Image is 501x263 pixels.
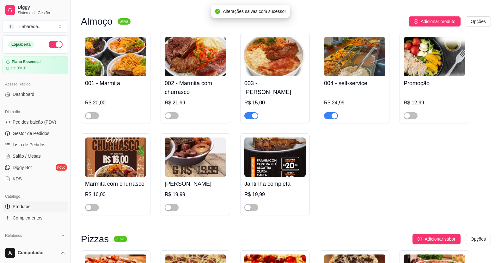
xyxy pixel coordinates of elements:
button: Opções [466,234,491,244]
div: Labareda ... [19,23,42,30]
button: Opções [466,16,491,26]
div: R$ 15,00 [244,99,306,107]
h4: [PERSON_NAME] [165,179,226,188]
a: Relatórios de vendas [3,241,68,251]
span: Lista de Pedidos [13,142,46,148]
div: Loja aberta [8,41,34,48]
img: product-image [165,137,226,177]
h3: Pizzas [81,235,109,243]
button: Select a team [3,20,68,33]
a: Diggy Botnovo [3,162,68,172]
span: plus-circle [414,19,418,24]
h3: Almoço [81,18,113,25]
a: Salão / Mesas [3,151,68,161]
sup: ativa [114,236,127,242]
img: product-image [244,137,306,177]
button: Alterar Status [49,41,63,48]
div: R$ 12,99 [404,99,465,107]
h4: 003 - [PERSON_NAME] [244,79,306,96]
img: product-image [244,37,306,76]
button: Computador [3,245,68,260]
span: Sistema de Gestão [18,10,65,15]
h4: Jantinha completa [244,179,306,188]
span: Salão / Mesas [13,153,41,159]
div: Acesso Rápido [3,79,68,89]
img: product-image [165,37,226,76]
span: plus-circle [418,237,422,241]
img: product-image [404,37,465,76]
span: Alterações salvas com sucesso! [223,9,286,14]
span: Opções [471,18,486,25]
div: R$ 21,99 [165,99,226,107]
span: Adicionar sabor [425,236,455,243]
span: Pedidos balcão (PDV) [13,119,56,125]
span: Relatórios [5,233,22,238]
h4: 001 - Marmita [85,79,146,88]
a: Gestor de Pedidos [3,128,68,138]
h4: 002 - Marmita com churrasco [165,79,226,96]
h4: 004 - self-service [324,79,385,88]
a: Dashboard [3,89,68,99]
h4: Promoção [404,79,465,88]
span: Computador [18,250,58,256]
button: Pedidos balcão (PDV) [3,117,68,127]
div: R$ 19,99 [244,191,306,198]
a: Lista de Pedidos [3,140,68,150]
span: KDS [13,176,22,182]
span: Adicionar produto [421,18,455,25]
a: Produtos [3,202,68,212]
a: Complementos [3,213,68,223]
article: até 09/10 [10,66,26,71]
span: Diggy Bot [13,164,32,171]
div: R$ 24,99 [324,99,385,107]
div: R$ 16,00 [85,191,146,198]
span: Gestor de Pedidos [13,130,49,137]
sup: ativa [118,18,131,25]
div: R$ 20,00 [85,99,146,107]
span: Complementos [13,215,42,221]
span: Opções [471,236,486,243]
span: Produtos [13,203,30,210]
button: Adicionar sabor [412,234,460,244]
span: check-circle [215,9,220,14]
span: Diggy [18,5,65,10]
button: Adicionar produto [409,16,461,26]
h4: Marmita com churrasco [85,179,146,188]
span: Relatórios de vendas [13,243,54,249]
div: Dia a dia [3,107,68,117]
span: L [8,23,14,30]
article: Plano Essencial [12,60,40,64]
img: product-image [85,137,146,177]
a: Plano Essencialaté 09/10 [3,56,68,74]
div: R$ 19,99 [165,191,226,198]
a: DiggySistema de Gestão [3,3,68,18]
a: KDS [3,174,68,184]
span: Dashboard [13,91,34,97]
img: product-image [85,37,146,76]
img: product-image [324,37,385,76]
div: Catálogo [3,191,68,202]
